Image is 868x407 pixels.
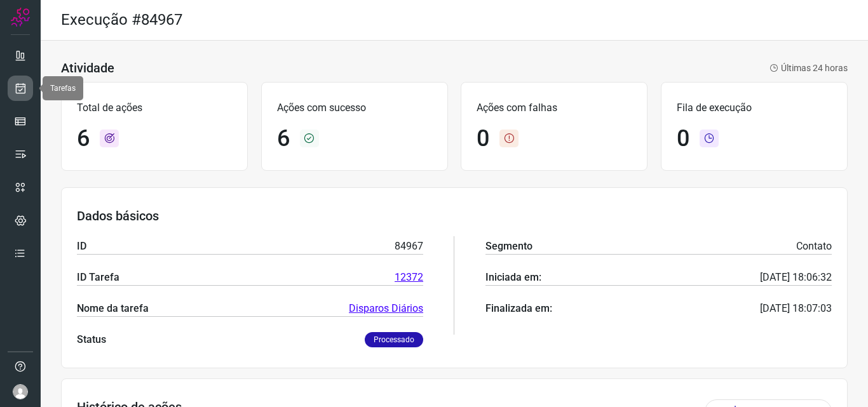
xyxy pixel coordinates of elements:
[760,270,832,285] p: [DATE] 18:06:32
[77,301,149,316] p: Nome da tarefa
[77,125,90,152] h1: 6
[77,100,232,116] p: Total de ações
[395,239,423,254] p: 84967
[349,301,423,316] a: Disparos Diários
[677,125,689,152] h1: 0
[477,125,489,152] h1: 0
[796,239,832,254] p: Contato
[485,301,552,316] p: Finalizada em:
[760,301,832,316] p: [DATE] 18:07:03
[61,60,114,76] h3: Atividade
[277,125,290,152] h1: 6
[477,100,632,116] p: Ações com falhas
[50,84,76,93] span: Tarefas
[77,270,119,285] p: ID Tarefa
[395,270,423,285] a: 12372
[61,11,182,29] h2: Execução #84967
[485,270,541,285] p: Iniciada em:
[77,208,832,224] h3: Dados básicos
[13,384,28,399] img: avatar-user-boy.jpg
[485,239,532,254] p: Segmento
[277,100,432,116] p: Ações com sucesso
[77,239,86,254] p: ID
[11,8,30,27] img: Logo
[365,332,423,347] p: Processado
[770,62,848,75] p: Últimas 24 horas
[77,332,106,347] p: Status
[677,100,832,116] p: Fila de execução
